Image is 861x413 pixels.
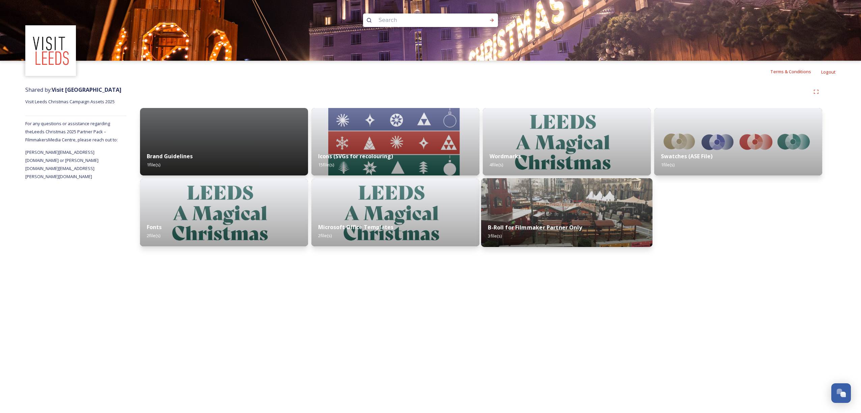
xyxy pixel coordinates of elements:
[318,162,334,168] span: 15 file(s)
[318,153,393,160] strong: Icons (SVGs for recolouring)
[770,67,821,76] a: Terms & Conditions
[654,108,822,175] img: 44ebdd97-c03b-4b09-80e2-641fcc486b9e.jpg
[147,232,160,239] span: 2 file(s)
[147,153,193,160] strong: Brand Guidelines
[770,68,811,75] span: Terms & Conditions
[483,108,651,175] img: 8d573fa8-04df-4604-a1e0-01bf91b0694b.jpg
[661,153,713,160] strong: Swatches (ASE File)
[25,149,99,180] span: [PERSON_NAME][EMAIL_ADDRESS][DOMAIN_NAME] or [PERSON_NAME][DOMAIN_NAME][EMAIL_ADDRESS][PERSON_NAM...
[318,223,393,231] strong: Microsoft Office Templates
[26,26,75,75] img: download%20(3).png
[25,99,115,105] span: Visit Leeds Christmas Campaign Assets 2025
[488,233,502,239] span: 3 file(s)
[490,153,521,160] strong: Wordmarks
[147,162,160,168] span: 1 file(s)
[311,179,479,246] img: 8d573fa8-04df-4604-a1e0-01bf91b0694b.jpg
[481,178,652,247] img: 2c17de5e-8224-4910-b067-0e38a88d409c.jpg
[488,224,582,231] strong: B-Roll for Filmmaker Partner Only
[490,162,503,168] span: 4 file(s)
[52,86,121,93] strong: Visit [GEOGRAPHIC_DATA]
[140,179,308,246] img: 8d573fa8-04df-4604-a1e0-01bf91b0694b.jpg
[25,120,118,143] span: For any questions or assistance regarding the Leeds Christmas 2025 Partner Pack – Filmmakers Medi...
[831,383,851,403] button: Open Chat
[661,162,674,168] span: 1 file(s)
[147,223,162,231] strong: Fonts
[821,69,836,75] span: Logout
[311,108,479,175] img: e40fcdcf-c378-4ba9-a762-2f07f3a58024.jpg
[318,232,332,239] span: 2 file(s)
[25,86,121,93] span: Shared by:
[375,13,468,28] input: Search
